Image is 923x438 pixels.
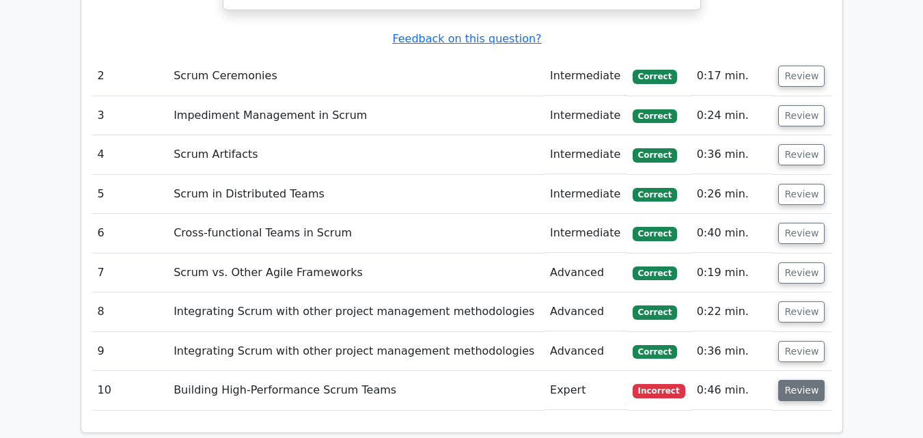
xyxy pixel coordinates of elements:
[92,96,169,135] td: 3
[691,135,773,174] td: 0:36 min.
[633,188,677,202] span: Correct
[92,332,169,371] td: 9
[92,214,169,253] td: 6
[168,57,545,96] td: Scrum Ceremonies
[691,57,773,96] td: 0:17 min.
[778,341,825,362] button: Review
[778,301,825,323] button: Review
[168,292,545,331] td: Integrating Scrum with other project management methodologies
[778,66,825,87] button: Review
[691,175,773,214] td: 0:26 min.
[633,70,677,83] span: Correct
[545,96,627,135] td: Intermediate
[545,332,627,371] td: Advanced
[168,332,545,371] td: Integrating Scrum with other project management methodologies
[168,254,545,292] td: Scrum vs. Other Agile Frameworks
[168,371,545,410] td: Building High-Performance Scrum Teams
[545,57,627,96] td: Intermediate
[778,144,825,165] button: Review
[691,371,773,410] td: 0:46 min.
[545,254,627,292] td: Advanced
[778,184,825,205] button: Review
[92,292,169,331] td: 8
[92,371,169,410] td: 10
[778,105,825,126] button: Review
[545,135,627,174] td: Intermediate
[92,57,169,96] td: 2
[633,109,677,123] span: Correct
[691,292,773,331] td: 0:22 min.
[633,227,677,241] span: Correct
[633,305,677,319] span: Correct
[168,214,545,253] td: Cross-functional Teams in Scrum
[545,214,627,253] td: Intermediate
[691,332,773,371] td: 0:36 min.
[691,96,773,135] td: 0:24 min.
[691,214,773,253] td: 0:40 min.
[778,223,825,244] button: Review
[168,175,545,214] td: Scrum in Distributed Teams
[92,175,169,214] td: 5
[633,384,685,398] span: Incorrect
[633,266,677,280] span: Correct
[545,371,627,410] td: Expert
[392,32,541,45] a: Feedback on this question?
[545,175,627,214] td: Intermediate
[168,96,545,135] td: Impediment Management in Scrum
[545,292,627,331] td: Advanced
[691,254,773,292] td: 0:19 min.
[633,345,677,359] span: Correct
[168,135,545,174] td: Scrum Artifacts
[92,135,169,174] td: 4
[633,148,677,162] span: Correct
[92,254,169,292] td: 7
[778,262,825,284] button: Review
[778,380,825,401] button: Review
